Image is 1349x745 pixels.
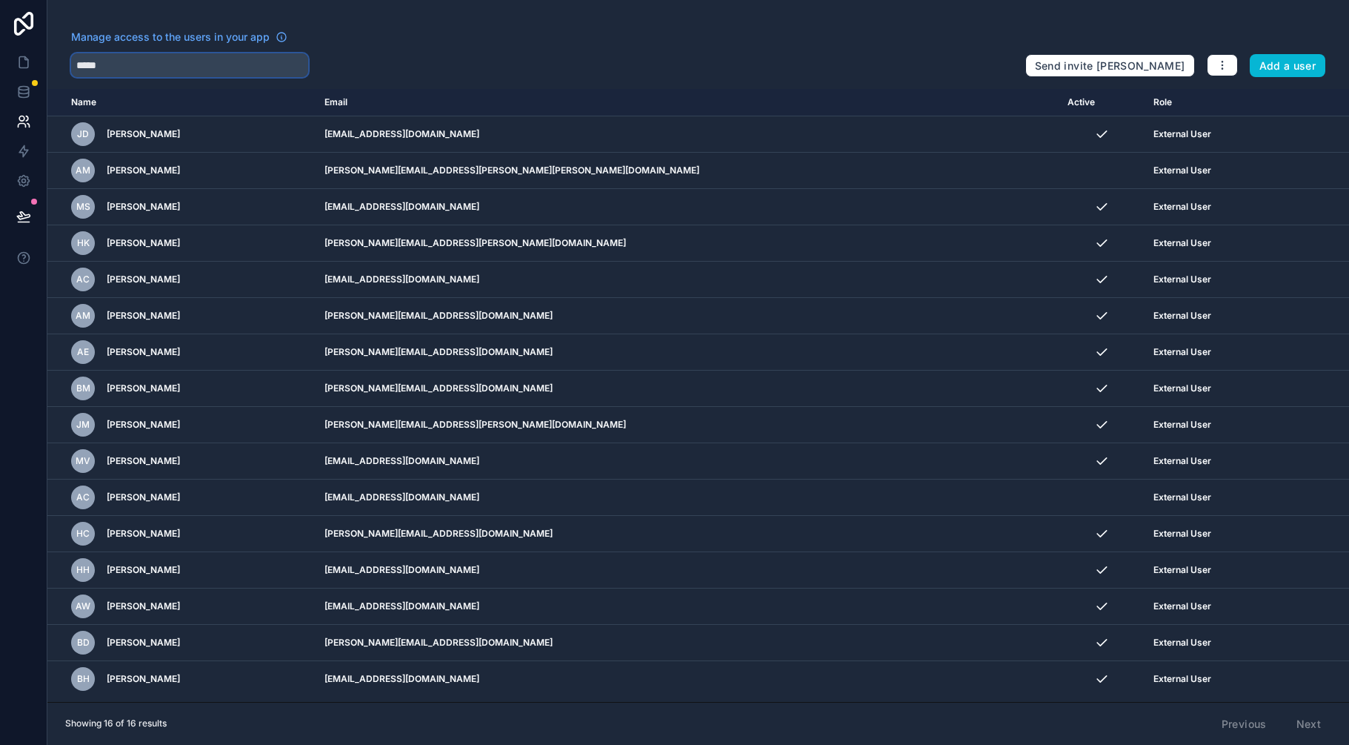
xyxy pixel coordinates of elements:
span: [PERSON_NAME] [107,564,180,576]
span: AM [76,165,90,176]
td: [EMAIL_ADDRESS][DOMAIN_NAME] [316,116,1059,153]
button: Send invite [PERSON_NAME] [1025,54,1195,78]
span: AW [76,600,90,612]
span: External User [1153,383,1211,394]
span: [PERSON_NAME] [107,201,180,213]
span: AE [77,346,89,358]
td: [PERSON_NAME][EMAIL_ADDRESS][DOMAIN_NAME] [316,516,1059,552]
span: External User [1153,455,1211,467]
th: Role [1145,89,1288,116]
span: External User [1153,600,1211,612]
span: [PERSON_NAME] [107,673,180,685]
span: [PERSON_NAME] [107,491,180,503]
th: Email [316,89,1059,116]
span: [PERSON_NAME] [107,128,180,140]
span: External User [1153,128,1211,140]
span: External User [1153,310,1211,322]
span: AC [76,274,90,285]
span: [PERSON_NAME] [107,346,180,358]
span: External User [1153,564,1211,576]
span: JM [76,419,90,431]
span: External User [1153,419,1211,431]
span: JD [77,128,89,140]
td: [EMAIL_ADDRESS][DOMAIN_NAME] [316,589,1059,625]
td: [EMAIL_ADDRESS][DOMAIN_NAME] [316,443,1059,480]
span: [PERSON_NAME] [107,310,180,322]
span: HC [76,528,90,540]
span: External User [1153,274,1211,285]
td: [PERSON_NAME][EMAIL_ADDRESS][DOMAIN_NAME] [316,371,1059,407]
span: [PERSON_NAME] [107,383,180,394]
td: [PERSON_NAME][EMAIL_ADDRESS][PERSON_NAME][DOMAIN_NAME] [316,407,1059,443]
td: [PERSON_NAME][EMAIL_ADDRESS][DOMAIN_NAME] [316,334,1059,371]
span: HK [77,237,90,249]
span: External User [1153,528,1211,540]
div: scrollable content [47,89,1349,702]
span: [PERSON_NAME] [107,637,180,649]
td: [PERSON_NAME][EMAIL_ADDRESS][PERSON_NAME][DOMAIN_NAME] [316,225,1059,262]
td: [EMAIL_ADDRESS][DOMAIN_NAME] [316,262,1059,298]
span: BH [77,673,90,685]
span: [PERSON_NAME] [107,419,180,431]
a: Manage access to the users in your app [71,30,287,44]
td: [EMAIL_ADDRESS][DOMAIN_NAME] [316,552,1059,589]
span: AC [76,491,90,503]
span: [PERSON_NAME] [107,455,180,467]
span: [PERSON_NAME] [107,600,180,612]
span: [PERSON_NAME] [107,237,180,249]
span: External User [1153,201,1211,213]
span: [PERSON_NAME] [107,165,180,176]
td: [PERSON_NAME][EMAIL_ADDRESS][DOMAIN_NAME] [316,298,1059,334]
td: [EMAIL_ADDRESS][DOMAIN_NAME] [316,480,1059,516]
span: MV [76,455,90,467]
span: External User [1153,165,1211,176]
td: [PERSON_NAME][EMAIL_ADDRESS][PERSON_NAME][PERSON_NAME][DOMAIN_NAME] [316,153,1059,189]
span: External User [1153,637,1211,649]
th: Active [1059,89,1144,116]
span: MS [76,201,90,213]
span: External User [1153,491,1211,503]
span: External User [1153,673,1211,685]
span: AM [76,310,90,322]
span: BM [76,383,90,394]
span: [PERSON_NAME] [107,274,180,285]
span: Showing 16 of 16 results [65,718,167,729]
th: Name [47,89,316,116]
span: Manage access to the users in your app [71,30,270,44]
td: [EMAIL_ADDRESS][DOMAIN_NAME] [316,661,1059,698]
td: [PERSON_NAME][EMAIL_ADDRESS][DOMAIN_NAME] [316,625,1059,661]
span: BD [77,637,90,649]
span: External User [1153,237,1211,249]
span: [PERSON_NAME] [107,528,180,540]
span: HH [76,564,90,576]
td: [EMAIL_ADDRESS][DOMAIN_NAME] [316,189,1059,225]
span: External User [1153,346,1211,358]
button: Add a user [1250,54,1326,78]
